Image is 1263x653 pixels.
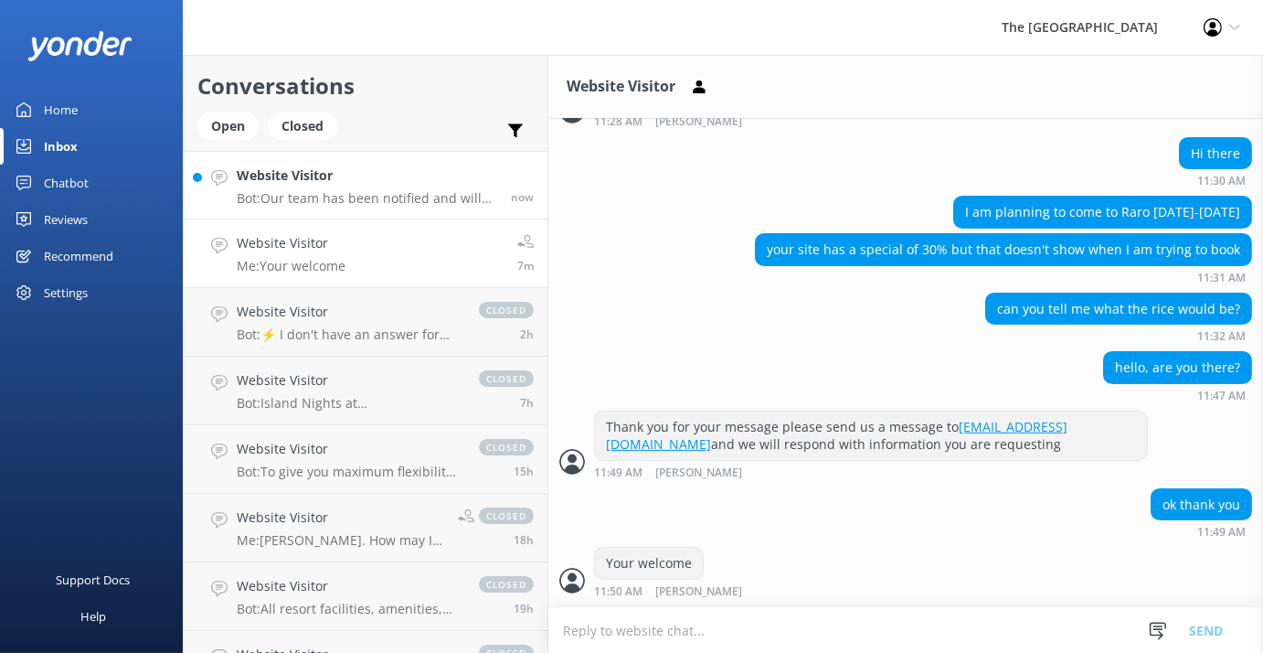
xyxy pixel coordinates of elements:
h3: Website Visitor [567,75,675,99]
strong: 11:31 AM [1197,273,1246,284]
div: Sep 30 2025 01:32pm (UTC -10:00) Pacific/Honolulu [985,329,1252,342]
span: closed [479,576,534,593]
h4: Website Visitor [237,370,461,391]
strong: 11:49 AM [1197,527,1246,538]
h4: Website Visitor [237,166,497,186]
div: can you tell me what the rice would be? [986,294,1251,325]
a: Website VisitorBot:All resort facilities, amenities, and services, including the restaurant, are ... [184,562,547,631]
h4: Website Visitor [237,576,461,596]
a: Closed [268,115,346,135]
div: Support Docs [57,562,131,598]
div: Settings [44,274,88,311]
a: Website VisitorBot:Our team has been notified and will be with you as soon as possible. Alternati... [184,151,547,219]
h4: Website Visitor [237,302,461,322]
div: Sep 30 2025 01:50pm (UTC -10:00) Pacific/Honolulu [594,584,801,598]
div: Sep 30 2025 01:30pm (UTC -10:00) Pacific/Honolulu [1179,174,1252,187]
div: Sep 30 2025 01:49pm (UTC -10:00) Pacific/Honolulu [594,466,1148,479]
span: Sep 30 2025 01:57pm (UTC -10:00) Pacific/Honolulu [511,189,534,205]
div: Thank you for your message please send us a message to and we will respond with information you a... [595,412,1147,460]
div: Hi there [1180,138,1251,169]
span: [PERSON_NAME] [655,467,742,479]
div: Recommend [44,238,113,274]
p: Bot: To give you maximum flexibility and access to the best available rates, our resorts do not p... [237,464,461,480]
div: Inbox [44,128,78,165]
h4: Website Visitor [237,508,444,528]
h4: Website Visitor [237,439,461,459]
span: Sep 30 2025 11:15am (UTC -10:00) Pacific/Honolulu [520,326,534,342]
div: Reviews [44,201,88,238]
div: Closed [268,112,337,140]
h4: Website Visitor [237,233,345,253]
strong: 11:32 AM [1197,331,1246,342]
span: [PERSON_NAME] [655,586,742,598]
span: closed [479,439,534,455]
div: Sep 30 2025 01:31pm (UTC -10:00) Pacific/Honolulu [755,271,1252,284]
div: your site has a special of 30% but that doesn't show when I am trying to book [756,234,1251,265]
p: Me: [PERSON_NAME]. How may I help? [237,532,444,549]
span: Sep 30 2025 01:50pm (UTC -10:00) Pacific/Honolulu [517,258,534,273]
p: Bot: Our team has been notified and will be with you as soon as possible. Alternatively, you can ... [237,190,497,207]
p: Bot: Island Nights at [GEOGRAPHIC_DATA] feature the "Legends of Polynesia" Island Night Umu Feast... [237,395,461,412]
a: Website VisitorBot:Island Nights at [GEOGRAPHIC_DATA] feature the "Legends of Polynesia" Island N... [184,357,547,425]
strong: 11:28 AM [594,116,642,128]
span: [PERSON_NAME] [655,116,742,128]
span: Sep 30 2025 06:22am (UTC -10:00) Pacific/Honolulu [520,395,534,411]
span: Sep 29 2025 09:59pm (UTC -10:00) Pacific/Honolulu [514,464,534,479]
div: I am planning to come to Raro [DATE]-[DATE] [954,197,1251,228]
span: Sep 29 2025 07:09pm (UTC -10:00) Pacific/Honolulu [514,532,534,548]
p: Bot: ⚡ I don't have an answer for that in my knowledge base. Please try and rephrase your questio... [237,326,461,343]
strong: 11:30 AM [1197,176,1246,187]
div: Sep 30 2025 01:28pm (UTC -10:00) Pacific/Honolulu [594,114,844,128]
div: Home [44,91,78,128]
div: Open [197,112,259,140]
h2: Conversations [197,69,534,103]
a: [EMAIL_ADDRESS][DOMAIN_NAME] [606,418,1067,454]
span: closed [479,508,534,524]
span: closed [479,370,534,387]
a: Open [197,115,268,135]
strong: 11:47 AM [1197,391,1246,401]
div: Sep 30 2025 01:49pm (UTC -10:00) Pacific/Honolulu [1151,525,1252,538]
span: closed [479,302,534,318]
div: ok thank you [1152,489,1251,520]
strong: 11:50 AM [594,586,642,598]
a: Website VisitorMe:[PERSON_NAME]. How may I help?closed18h [184,494,547,562]
div: Sep 30 2025 01:47pm (UTC -10:00) Pacific/Honolulu [1103,389,1252,401]
a: Website VisitorBot:⚡ I don't have an answer for that in my knowledge base. Please try and rephras... [184,288,547,357]
p: Bot: All resort facilities, amenities, and services, including the restaurant, are reserved exclu... [237,601,461,617]
span: Sep 29 2025 06:00pm (UTC -10:00) Pacific/Honolulu [514,601,534,616]
a: Website VisitorBot:To give you maximum flexibility and access to the best available rates, our re... [184,425,547,494]
a: Website VisitorMe:Your welcome7m [184,219,547,288]
div: Chatbot [44,165,89,201]
p: Me: Your welcome [237,258,345,274]
strong: 11:49 AM [594,467,642,479]
div: hello, are you there? [1104,352,1251,383]
div: Your welcome [595,548,703,579]
div: Help [80,598,106,635]
img: yonder-white-logo.png [27,31,133,61]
